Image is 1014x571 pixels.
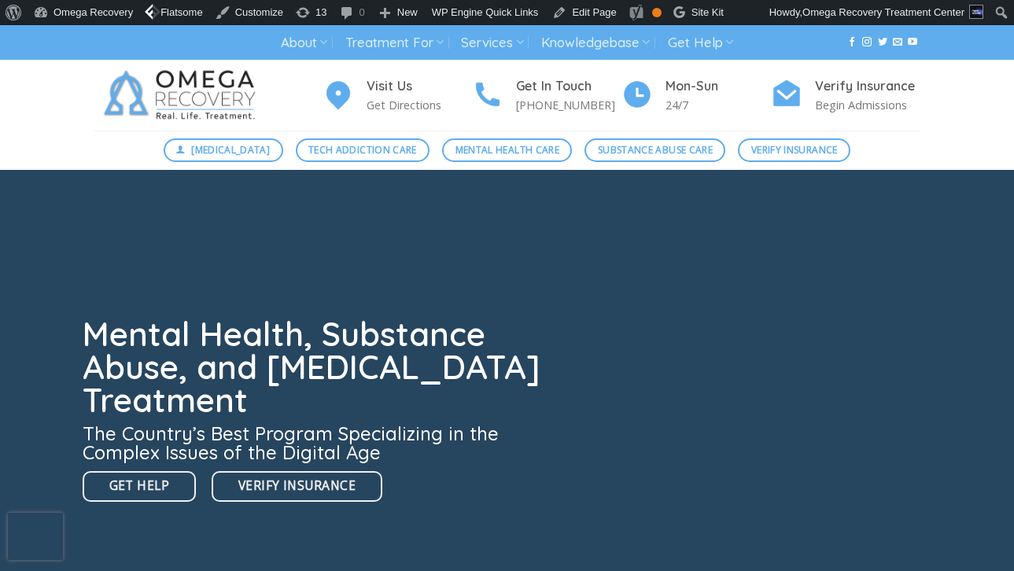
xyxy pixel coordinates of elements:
[584,138,725,162] a: Substance Abuse Care
[815,76,920,97] h4: Verify Insurance
[461,28,523,57] a: Services
[751,142,838,157] span: Verify Insurance
[472,76,621,115] a: Get In Touch [PHONE_NUMBER]
[109,476,170,495] span: Get Help
[541,28,650,57] a: Knowledgebase
[455,142,559,157] span: Mental Health Care
[238,476,356,495] span: Verify Insurance
[908,37,917,48] a: Follow on YouTube
[862,37,872,48] a: Follow on Instagram
[815,96,920,114] p: Begin Admissions
[367,96,472,114] p: Get Directions
[323,76,472,115] a: Visit Us Get Directions
[308,142,417,157] span: Tech Addiction Care
[738,138,850,162] a: Verify Insurance
[516,76,621,97] h4: Get In Touch
[281,28,327,57] a: About
[83,424,550,462] h3: The Country’s Best Program Specializing in the Complex Issues of the Digital Age
[8,513,63,560] iframe: reCAPTCHA
[296,138,430,162] a: Tech Addiction Care
[668,28,733,57] a: Get Help
[164,138,283,162] a: [MEDICAL_DATA]
[345,28,444,57] a: Treatment For
[516,96,621,114] p: [PHONE_NUMBER]
[191,142,270,157] span: [MEDICAL_DATA]
[878,37,887,48] a: Follow on Twitter
[367,76,472,97] h4: Visit Us
[802,6,964,18] span: Omega Recovery Treatment Center
[83,471,197,502] a: Get Help
[652,8,662,17] div: OK
[94,60,271,131] img: Omega Recovery
[771,76,920,115] a: Verify Insurance Begin Admissions
[598,142,713,157] span: Substance Abuse Care
[847,37,857,48] a: Follow on Facebook
[83,318,550,417] h1: Mental Health, Substance Abuse, and [MEDICAL_DATA] Treatment
[442,138,572,162] a: Mental Health Care
[212,471,382,502] a: Verify Insurance
[893,37,902,48] a: Send us an email
[691,6,724,18] span: Site Kit
[666,76,771,97] h4: Mon-Sun
[666,96,771,114] p: 24/7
